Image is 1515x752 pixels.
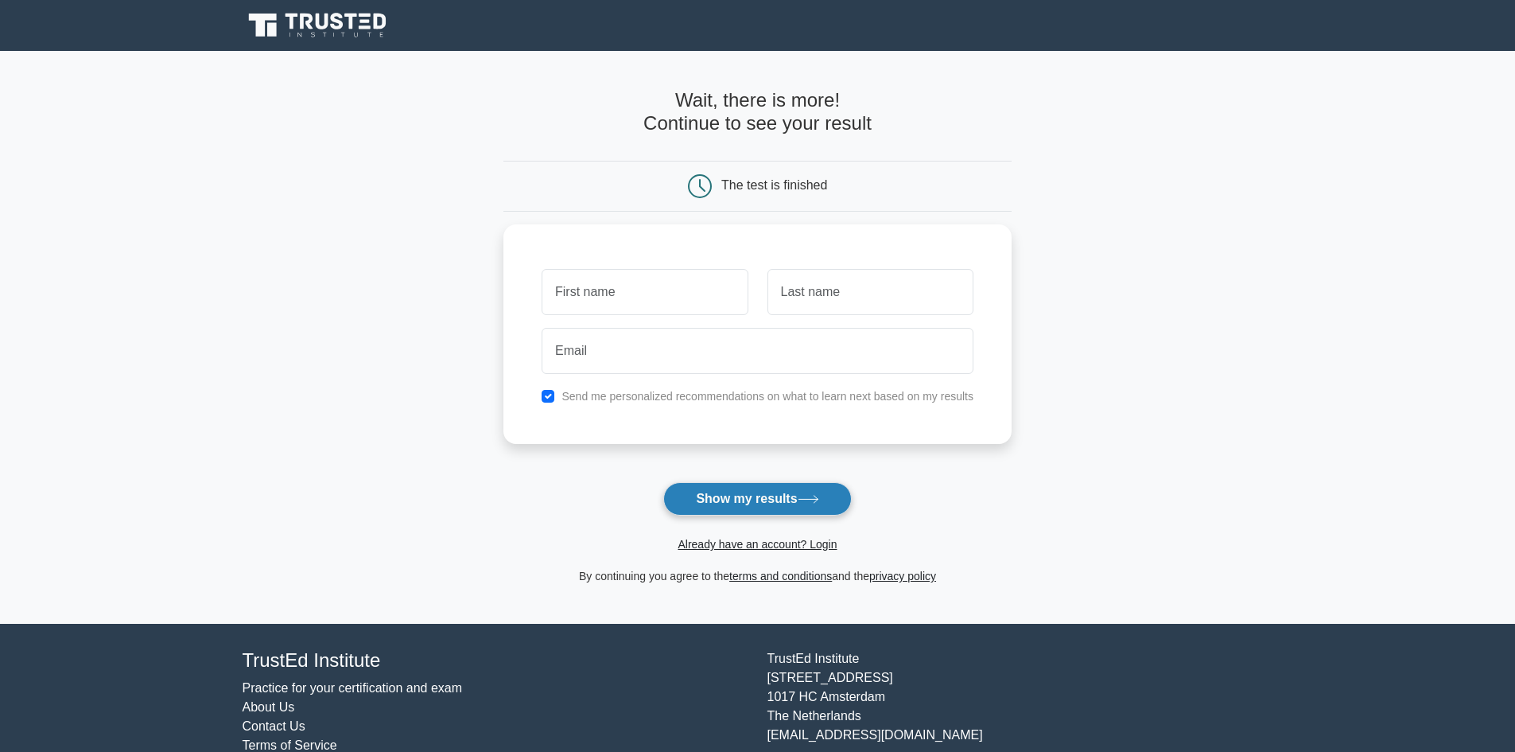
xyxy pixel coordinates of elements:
[767,269,973,315] input: Last name
[542,269,748,315] input: First name
[729,570,832,583] a: terms and conditions
[542,328,973,374] input: Email
[721,178,827,192] div: The test is finished
[561,390,973,403] label: Send me personalized recommendations on what to learn next based on my results
[494,567,1021,586] div: By continuing you agree to the and the
[243,649,748,672] h4: TrustEd Institute
[663,482,851,516] button: Show my results
[678,538,837,551] a: Already have an account? Login
[243,681,463,695] a: Practice for your certification and exam
[243,738,337,752] a: Terms of Service
[243,719,305,733] a: Contact Us
[869,570,936,583] a: privacy policy
[503,89,1012,135] h4: Wait, there is more! Continue to see your result
[243,700,295,714] a: About Us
